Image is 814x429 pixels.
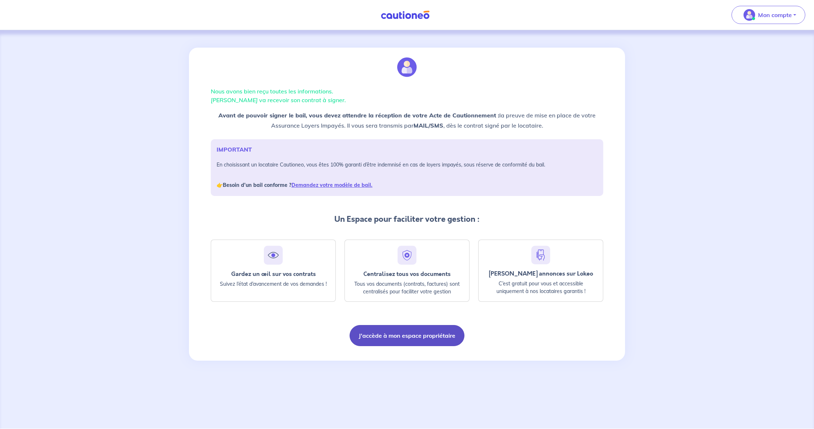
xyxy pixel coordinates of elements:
strong: Besoin d’un bail conforme ? [223,182,372,188]
img: eye.svg [267,249,280,262]
strong: MAIL/SMS [414,122,443,129]
img: illu_account_valid_menu.svg [744,9,755,21]
a: Demandez votre modèle de bail. [291,182,372,188]
p: la preuve de mise en place de votre Assurance Loyers Impayés. Il vous sera transmis par , dès le ... [211,110,603,131]
p: Mon compte [758,11,792,19]
button: illu_account_valid_menu.svgMon compte [732,6,805,24]
img: hand-phone-blue.svg [534,249,547,261]
em: [PERSON_NAME] va recevoir son contrat à signer. [211,96,346,104]
p: Un Espace pour faciliter votre gestion : [211,213,603,225]
p: En choisissant un locataire Cautioneo, vous êtes 100% garanti d’être indemnisé en cas de loyers i... [217,160,597,190]
div: [PERSON_NAME] annonces sur Lokeo [484,270,597,277]
p: Tous vos documents (contrats, factures) sont centralisés pour faciliter votre gestion [351,280,463,296]
p: Suivez l’état d’avancement de vos demandes ! [217,280,330,288]
p: C’est gratuit pour vous et accessible uniquement à nos locataires garantis ! [484,280,597,295]
div: Gardez un œil sur vos contrats [217,270,330,277]
p: Nous avons bien reçu toutes les informations. [211,87,603,104]
img: Cautioneo [378,11,432,20]
strong: Avant de pouvoir signer le bail, vous devez attendre la réception de votre Acte de Cautionnement : [218,112,499,119]
div: Centralisez tous vos documents [351,270,463,277]
img: security.svg [400,249,414,262]
img: illu_account.svg [397,57,417,77]
strong: IMPORTANT [217,146,252,153]
button: J'accède à mon espace propriétaire [350,325,464,346]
